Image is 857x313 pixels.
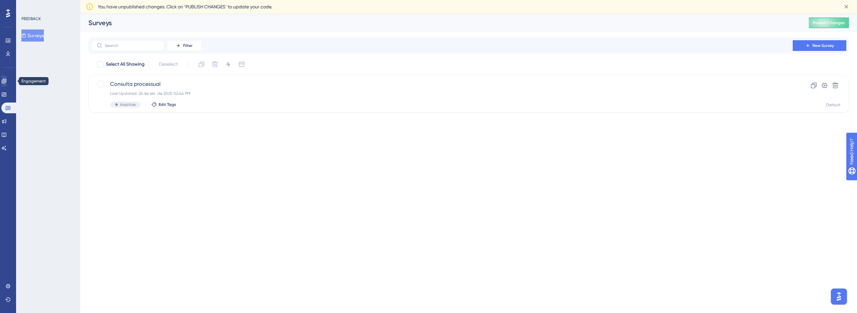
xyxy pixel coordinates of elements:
input: Search [105,43,159,48]
span: Need Help? [16,2,42,10]
button: Publish Changes [809,17,849,28]
span: Publish Changes [813,20,845,25]
div: Last Updated: 26 de set. de 2025 02:44 PM [110,91,774,96]
span: Inactive [120,102,136,107]
span: You have unpublished changes. Click on ‘PUBLISH CHANGES’ to update your code. [98,3,272,11]
button: Edit Tags [151,102,176,107]
div: Default [826,102,841,108]
button: New Survey [793,40,846,51]
button: Surveys [21,29,44,42]
span: Deselect [159,60,178,68]
iframe: UserGuiding AI Assistant Launcher [829,287,849,307]
div: Surveys [88,18,792,27]
button: Filter [167,40,201,51]
span: Edit Tags [159,102,176,107]
span: New Survey [812,43,834,48]
div: FEEDBACK [21,16,41,21]
span: Filter [183,43,192,48]
button: Deselect [153,58,184,70]
span: Consulta processual [110,80,774,88]
span: Select All Showing [106,60,145,68]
